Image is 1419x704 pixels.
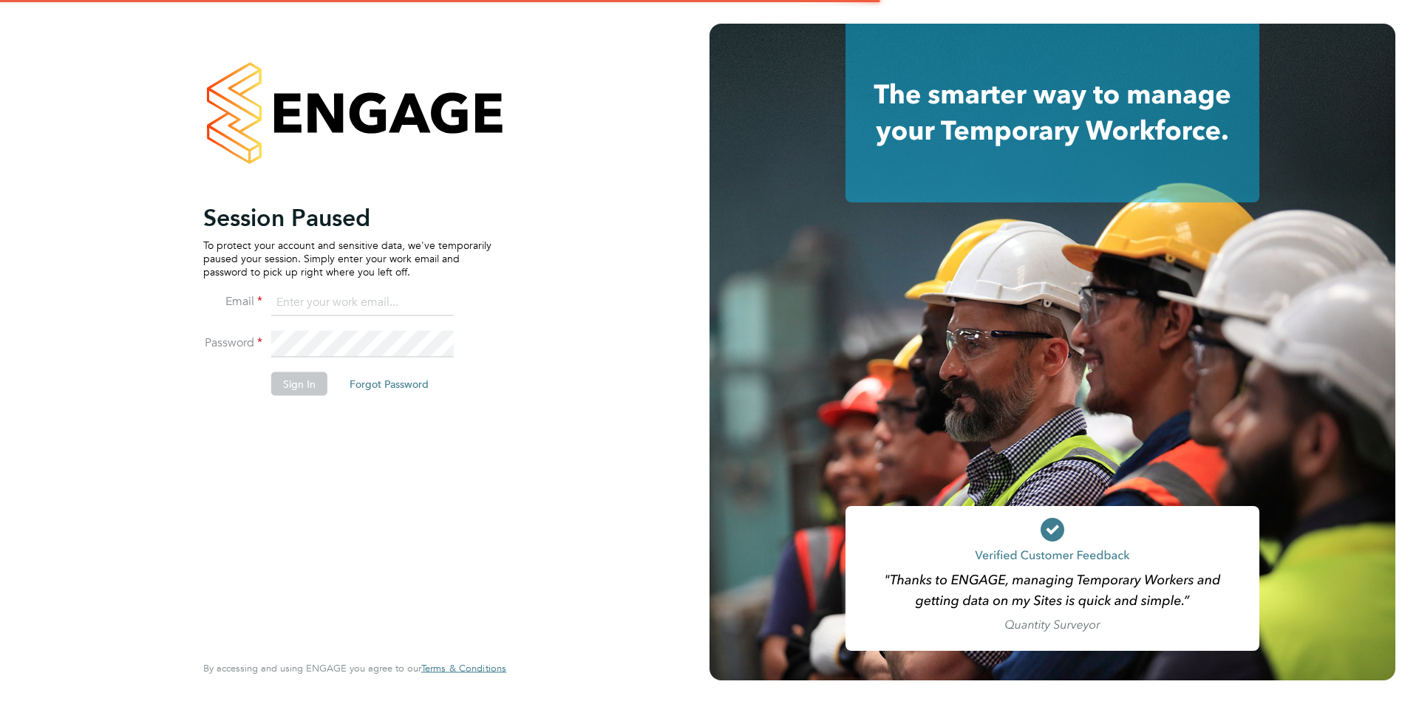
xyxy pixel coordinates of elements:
span: Terms & Conditions [421,662,506,674]
h2: Session Paused [203,202,491,232]
p: To protect your account and sensitive data, we've temporarily paused your session. Simply enter y... [203,238,491,278]
input: Enter your work email... [271,290,454,316]
a: Terms & Conditions [421,663,506,674]
span: By accessing and using ENGAGE you agree to our [203,662,506,674]
label: Password [203,335,262,350]
button: Forgot Password [338,372,440,395]
button: Sign In [271,372,327,395]
label: Email [203,293,262,309]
